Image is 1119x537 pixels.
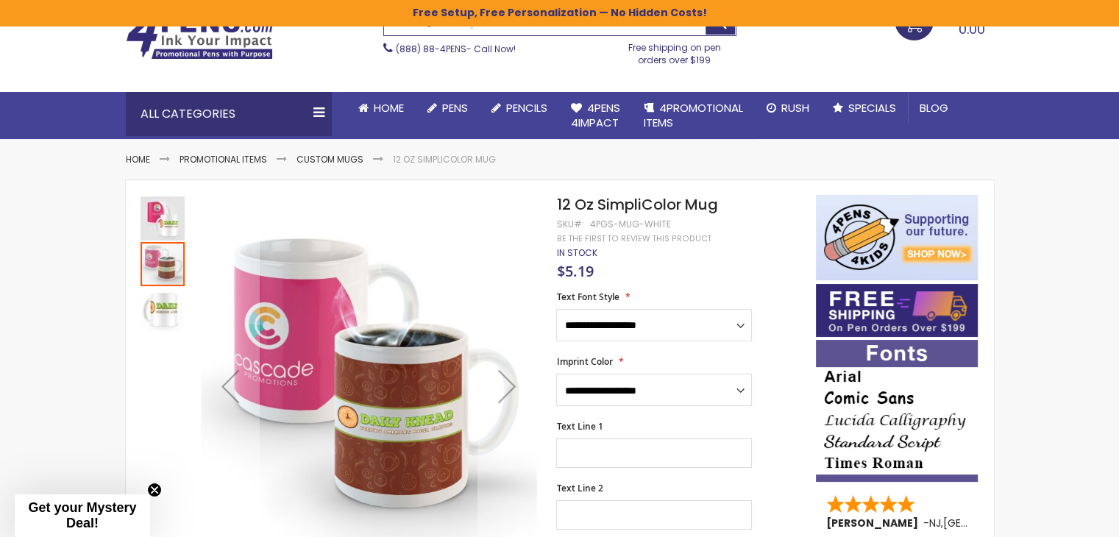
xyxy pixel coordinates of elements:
span: Pencils [506,100,547,115]
span: - Call Now! [396,43,516,55]
iframe: Google Customer Reviews [998,497,1119,537]
li: 12 Oz SimpliColor Mug [393,154,496,166]
button: Close teaser [147,483,162,497]
div: Get your Mystery Deal!Close teaser [15,494,150,537]
div: 12 Oz SimpliColor Mug [141,286,185,332]
a: Be the first to review this product [556,233,711,244]
span: Text Line 1 [556,420,603,433]
div: 12 Oz SimpliColor Mug [141,195,186,241]
span: Blog [920,100,948,115]
span: Home [374,100,404,115]
span: - , [923,516,1051,530]
img: 4pens 4 kids [816,195,978,280]
span: [PERSON_NAME] [826,516,923,530]
div: Free shipping on pen orders over $199 [613,36,736,65]
a: Pencils [480,92,559,124]
span: Get your Mystery Deal! [28,500,136,530]
span: 4Pens 4impact [571,100,620,130]
img: 4Pens Custom Pens and Promotional Products [126,13,273,60]
strong: SKU [556,218,583,230]
span: NJ [929,516,941,530]
span: Pens [442,100,468,115]
span: In stock [556,246,597,259]
div: 12 Oz SimpliColor Mug [141,241,186,286]
a: Rush [755,92,821,124]
div: All Categories [126,92,332,136]
img: font-personalization-examples [816,340,978,482]
a: Home [347,92,416,124]
a: (888) 88-4PENS [396,43,466,55]
span: [GEOGRAPHIC_DATA] [943,516,1051,530]
span: 0.00 [959,20,985,38]
a: Custom Mugs [296,153,363,166]
a: Blog [908,92,960,124]
span: 12 Oz SimpliColor Mug [556,194,717,215]
span: Text Line 2 [556,482,603,494]
img: Free shipping on orders over $199 [816,284,978,337]
span: Rush [781,100,809,115]
a: Specials [821,92,908,124]
a: Promotional Items [180,153,267,166]
span: Text Font Style [556,291,619,303]
div: Availability [556,247,597,259]
span: 4PROMOTIONAL ITEMS [644,100,743,130]
a: 4PROMOTIONALITEMS [632,92,755,140]
img: 12 Oz SimpliColor Mug [141,288,185,332]
div: 4PGS-MUG-WHITE [589,218,670,230]
a: Pens [416,92,480,124]
span: $5.19 [556,261,593,281]
span: Specials [848,100,896,115]
a: 4Pens4impact [559,92,632,140]
img: 12 Oz SimpliColor Mug [141,196,185,241]
a: Home [126,153,150,166]
span: Imprint Color [556,355,612,368]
